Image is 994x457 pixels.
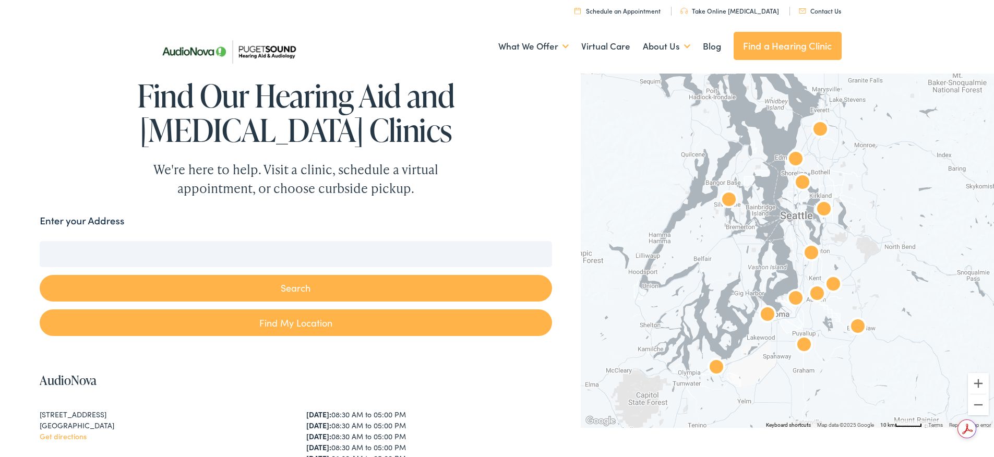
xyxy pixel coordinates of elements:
a: Virtual Care [581,27,630,66]
div: AudioNova [811,198,836,223]
a: Schedule an Appointment [574,6,661,15]
div: AudioNova [805,282,830,307]
div: AudioNova [821,273,846,298]
span: 10 km [880,422,895,428]
h1: Find Our Hearing Aid and [MEDICAL_DATA] Clinics [40,78,552,147]
strong: [DATE]: [306,420,331,430]
strong: [DATE]: [306,409,331,419]
div: AudioNova [845,315,870,340]
div: [STREET_ADDRESS] [40,409,285,420]
a: Report a map error [949,422,991,428]
button: Search [40,275,552,302]
a: Contact Us [799,6,841,15]
img: utility icon [680,8,688,14]
div: We're here to help. Visit a clinic, schedule a virtual appointment, or choose curbside pickup. [129,160,463,198]
a: Blog [703,27,721,66]
a: Take Online [MEDICAL_DATA] [680,6,779,15]
div: Puget Sound Hearing Aid &#038; Audiology by AudioNova [808,118,833,143]
button: Zoom out [968,394,989,415]
img: utility icon [574,7,581,14]
a: Get directions [40,431,87,441]
label: Enter your Address [40,213,124,228]
span: Map data ©2025 Google [817,422,874,428]
div: AudioNova [783,148,808,173]
div: AudioNova [783,287,808,312]
a: Find a Hearing Clinic [734,32,842,60]
input: Enter your address or zip code [40,241,552,267]
a: Terms (opens in new tab) [928,422,943,428]
div: AudioNova [755,303,780,328]
strong: [DATE]: [306,442,331,452]
div: AudioNova [792,333,817,358]
a: AudioNova [40,371,97,389]
div: AudioNova [716,188,741,213]
div: AudioNova [799,242,824,267]
div: AudioNova [704,356,729,381]
strong: [DATE]: [306,431,331,441]
img: Google [583,414,618,428]
button: Map Scale: 10 km per 48 pixels [877,420,925,428]
button: Zoom in [968,373,989,394]
img: utility icon [799,8,806,14]
button: Keyboard shortcuts [766,422,811,429]
a: Find My Location [40,309,552,336]
a: What We Offer [498,27,569,66]
div: [GEOGRAPHIC_DATA] [40,420,285,431]
a: Open this area in Google Maps (opens a new window) [583,414,618,428]
div: AudioNova [790,171,815,196]
a: About Us [643,27,690,66]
